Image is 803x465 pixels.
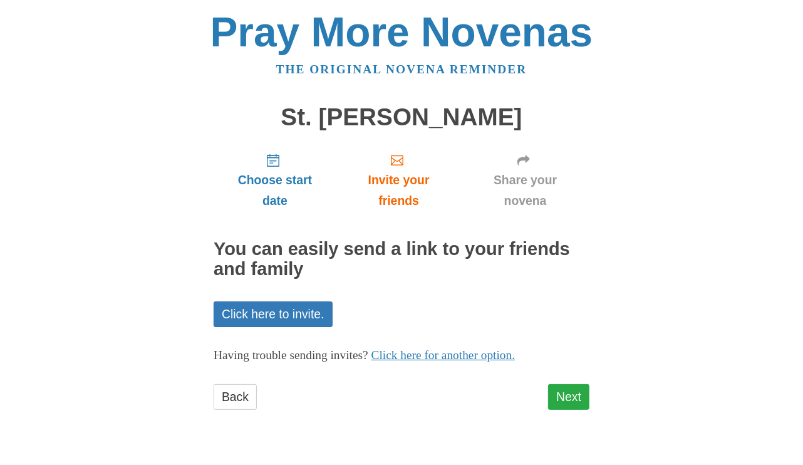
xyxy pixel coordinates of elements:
span: Having trouble sending invites? [214,348,368,362]
span: Invite your friends [349,170,448,211]
a: Back [214,384,257,410]
span: Share your novena [474,170,577,211]
span: Choose start date [226,170,324,211]
a: Click here to invite. [214,301,333,327]
a: Choose start date [214,143,336,217]
a: Share your novena [461,143,589,217]
a: Click here for another option. [371,348,515,362]
h2: You can easily send a link to your friends and family [214,239,589,280]
a: Next [548,384,589,410]
a: The original novena reminder [276,63,527,76]
a: Pray More Novenas [210,9,593,55]
h1: St. [PERSON_NAME] [214,104,589,131]
a: Invite your friends [336,143,461,217]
